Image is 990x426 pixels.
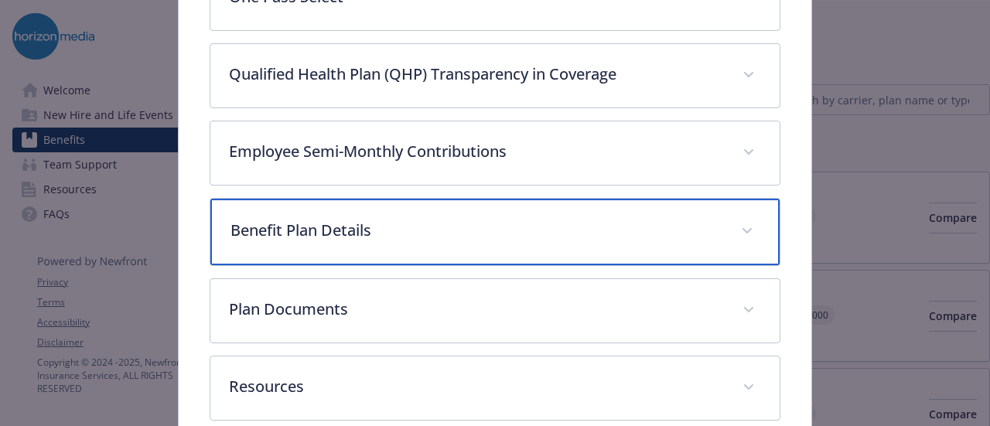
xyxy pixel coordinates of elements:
div: Plan Documents [210,279,779,343]
div: Resources [210,356,779,420]
div: Employee Semi-Monthly Contributions [210,121,779,185]
div: Benefit Plan Details [210,199,779,265]
div: Qualified Health Plan (QHP) Transparency in Coverage [210,44,779,107]
p: Plan Documents [229,298,723,321]
p: Benefit Plan Details [230,219,722,242]
p: Employee Semi-Monthly Contributions [229,140,723,163]
p: Qualified Health Plan (QHP) Transparency in Coverage [229,63,723,86]
p: Resources [229,375,723,398]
